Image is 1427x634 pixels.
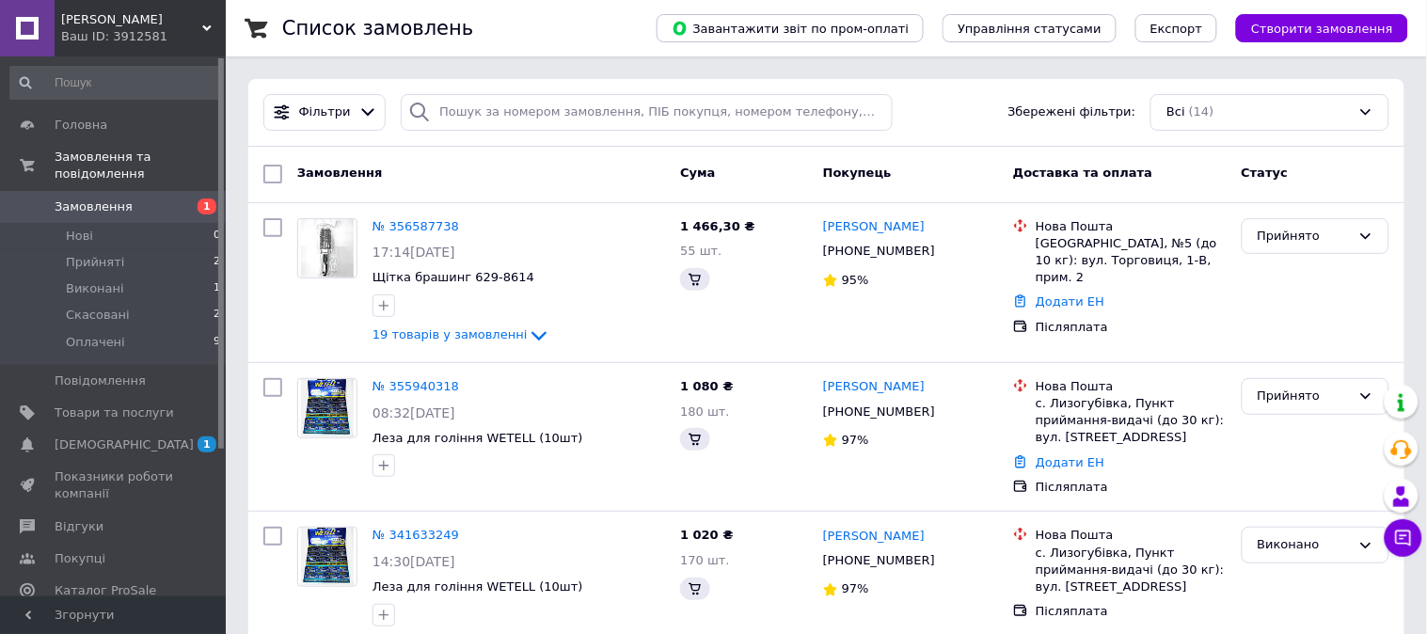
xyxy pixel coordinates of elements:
div: Ваш ID: 3912581 [61,28,226,45]
a: Щітка брашинг 629-8614 [373,270,534,284]
div: с. Лизогубівка, Пункт приймання-видачі (до 30 кг): вул. [STREET_ADDRESS] [1036,395,1227,447]
span: 08:32[DATE] [373,405,455,420]
a: Фото товару [297,378,357,438]
span: Повідомлення [55,372,146,389]
span: Всі [1166,103,1185,121]
span: Експорт [1150,22,1203,36]
a: Додати ЕН [1036,455,1104,469]
span: 2 [214,307,220,324]
span: 1 [214,280,220,297]
span: Збережені фільтри: [1008,103,1136,121]
span: 17:14[DATE] [373,245,455,260]
span: Показники роботи компанії [55,468,174,502]
div: Прийнято [1258,387,1351,406]
a: Леза для гоління WETELL (10шт) [373,431,583,445]
button: Чат з покупцем [1385,519,1422,557]
span: Покупець [823,166,892,180]
span: 14:30[DATE] [373,554,455,569]
span: 2 [214,254,220,271]
a: [PERSON_NAME] [823,528,925,546]
a: Леза для гоління WETELL (10шт) [373,579,583,594]
span: 1 [198,198,216,214]
div: Нова Пошта [1036,527,1227,544]
span: Головна [55,117,107,134]
div: Нова Пошта [1036,378,1227,395]
span: 97% [842,581,869,595]
span: 9 [214,334,220,351]
a: № 356587738 [373,219,459,233]
span: Фільтри [299,103,351,121]
img: Фото товару [301,219,355,277]
span: 1 080 ₴ [680,379,733,393]
button: Завантажити звіт по пром-оплаті [657,14,924,42]
a: Фото товару [297,527,357,587]
a: № 341633249 [373,528,459,542]
span: Скасовані [66,307,130,324]
span: Замовлення [297,166,382,180]
span: 95% [842,273,869,287]
span: (14) [1189,104,1214,119]
span: Відгуки [55,518,103,535]
div: Нова Пошта [1036,218,1227,235]
span: Нові [66,228,93,245]
span: Товари та послуги [55,404,174,421]
span: 19 товарів у замовленні [373,328,528,342]
div: Виконано [1258,535,1351,555]
a: [PERSON_NAME] [823,218,925,236]
span: Замовлення та повідомлення [55,149,226,182]
button: Експорт [1135,14,1218,42]
div: Післяплата [1036,319,1227,336]
div: [GEOGRAPHIC_DATA], №5 (до 10 кг): вул. Торговиця, 1-В, прим. 2 [1036,235,1227,287]
div: [PHONE_NUMBER] [819,400,939,424]
span: Покупці [55,550,105,567]
span: Оплачені [66,334,125,351]
a: № 355940318 [373,379,459,393]
span: Створити замовлення [1251,22,1393,36]
span: Доставка та оплата [1013,166,1152,180]
img: Фото товару [301,379,355,437]
input: Пошук [9,66,222,100]
span: 1 466,30 ₴ [680,219,754,233]
a: [PERSON_NAME] [823,378,925,396]
button: Створити замовлення [1236,14,1408,42]
span: Виконані [66,280,124,297]
span: 180 шт. [680,404,730,419]
div: Післяплата [1036,479,1227,496]
a: Додати ЕН [1036,294,1104,309]
input: Пошук за номером замовлення, ПІБ покупця, номером телефону, Email, номером накладної [401,94,893,131]
span: Каталог ProSale [55,582,156,599]
span: 1 020 ₴ [680,528,733,542]
span: Управління статусами [958,22,1102,36]
span: [DEMOGRAPHIC_DATA] [55,436,194,453]
div: Прийнято [1258,227,1351,246]
img: Фото товару [301,528,355,586]
div: с. Лизогубівка, Пункт приймання-видачі (до 30 кг): вул. [STREET_ADDRESS] [1036,545,1227,596]
span: Завантажити звіт по пром-оплаті [672,20,909,37]
span: Замовлення [55,198,133,215]
span: 55 шт. [680,244,721,258]
a: 19 товарів у замовленні [373,327,550,341]
span: 170 шт. [680,553,730,567]
h1: Список замовлень [282,17,473,40]
a: Створити замовлення [1217,21,1408,35]
span: Статус [1242,166,1289,180]
button: Управління статусами [943,14,1117,42]
div: Післяплата [1036,603,1227,620]
span: 97% [842,433,869,447]
span: Stella [61,11,202,28]
span: Cума [680,166,715,180]
a: Фото товару [297,218,357,278]
div: [PHONE_NUMBER] [819,548,939,573]
span: Прийняті [66,254,124,271]
span: 0 [214,228,220,245]
div: [PHONE_NUMBER] [819,239,939,263]
span: 1 [198,436,216,452]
